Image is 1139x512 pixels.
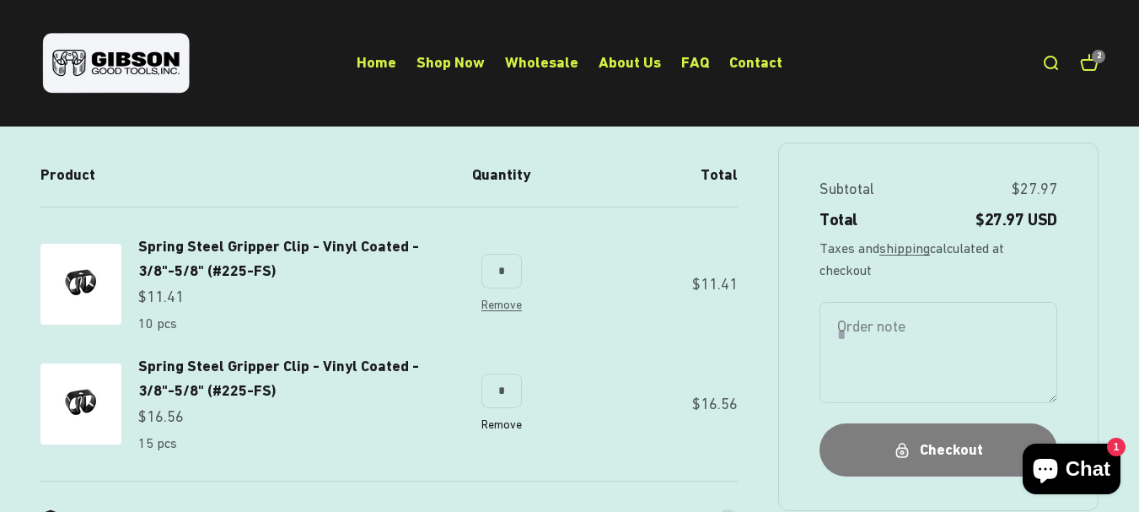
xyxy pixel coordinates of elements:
span: Subtotal [819,177,874,202]
span: $27.97 USD [975,207,1057,231]
th: Quantity [459,143,544,207]
a: Contact [729,53,782,71]
inbox-online-store-chat: Shopify online store chat [1018,444,1126,499]
a: Spring Steel Gripper Clip - Vinyl Coated - 3/8"-5/8" (#225-FS) [138,354,445,403]
span: Total [819,207,857,231]
sale-price: $16.56 [138,405,184,429]
p: 10 pcs [138,313,177,335]
a: Spring Steel Gripper Clip - Vinyl Coated - 3/8"-5/8" (#225-FS) [138,234,445,283]
img: Gripper clip, made & shipped from the USA! [40,244,121,325]
a: Home [357,53,396,71]
a: Remove [481,298,522,311]
th: Total [544,143,738,207]
a: About Us [599,53,661,71]
a: Shop Now [416,53,485,71]
input: Change quantity [481,374,522,407]
div: Checkout [853,438,1023,462]
th: Product [40,143,459,207]
a: FAQ [681,53,709,71]
a: Wholesale [505,53,578,71]
span: Spring Steel Gripper Clip - Vinyl Coated - 3/8"-5/8" (#225-FS) [138,357,419,399]
span: Taxes and calculated at checkout [819,238,1057,281]
span: $27.97 [1012,177,1057,202]
img: Gripper clip, made & shipped from the USA! [40,364,121,445]
input: Change quantity [481,254,522,288]
td: $11.41 [544,207,738,354]
p: 15 pcs [138,433,177,455]
sale-price: $11.41 [138,285,184,310]
td: $16.56 [544,354,738,481]
button: Checkout [819,423,1057,477]
a: Remove [481,418,522,431]
a: shipping [879,240,930,256]
cart-count: 2 [1092,50,1105,63]
span: Spring Steel Gripper Clip - Vinyl Coated - 3/8"-5/8" (#225-FS) [138,237,419,279]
